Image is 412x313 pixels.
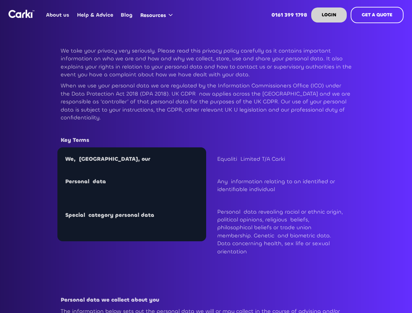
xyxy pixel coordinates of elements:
img: Logo [8,10,35,18]
p: Any information relating to an identified or identifiable individual [217,178,344,194]
div: Resources [140,12,166,19]
strong: 0161 399 1798 [271,11,307,18]
strong: Personal data [65,178,106,185]
p: ‍ [65,166,203,174]
strong: We, [GEOGRAPHIC_DATA], our [65,156,150,163]
strong: GET A QUOTE [362,12,392,18]
strong: LOGIN [322,12,336,18]
p: ‍ [61,125,352,133]
a: Blog [117,2,136,28]
a: 0161 399 1798 [268,2,311,28]
strong: Personal data we collect about you [61,296,159,304]
p: ‍ [61,296,352,304]
p: ‍ [217,166,344,174]
a: LOGIN [311,7,347,22]
a: About us [42,2,73,28]
strong: Key Terms [61,137,89,144]
p: ‍ [65,222,203,230]
a: Help & Advice [73,2,117,28]
p: Equaliti Limited T/A Carki [217,155,344,163]
div: Resources [136,3,179,27]
a: GET A QUOTE [351,7,404,23]
p: When we use your personal data we are regulated by the Information Commissioners Office (ICO) und... [61,82,352,122]
p: ‍ [217,259,344,267]
h2: ‍ [217,273,344,285]
p: We take your privacy very seriously. Please read this privacy policy carefully as it contains imp... [61,47,352,79]
a: home [8,10,35,18]
strong: Special category personal data [65,212,154,219]
p: Personal data revealing racial or ethnic origin, political opinions, religious beliefs, philosoph... [217,208,344,256]
p: ‍ [217,197,344,204]
p: ‍ [65,178,203,186]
